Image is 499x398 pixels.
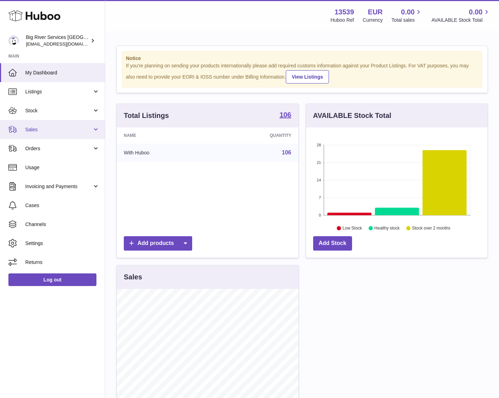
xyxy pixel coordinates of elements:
span: Returns [25,259,100,266]
span: Listings [25,88,92,95]
span: Stock [25,107,92,114]
span: Channels [25,221,100,228]
text: Stock over 2 months [412,226,450,231]
text: 21 [317,160,321,165]
span: [EMAIL_ADDRESS][DOMAIN_NAME] [26,41,103,47]
span: Cases [25,202,100,209]
span: 0.00 [401,7,415,17]
text: 0 [319,213,321,217]
div: Currency [363,17,383,24]
a: Log out [8,273,96,286]
strong: 13539 [335,7,354,17]
div: If you're planning on sending your products internationally please add required customs informati... [126,62,478,84]
a: 106 [279,111,291,120]
div: Big River Services [GEOGRAPHIC_DATA] [26,34,89,47]
span: Invoicing and Payments [25,183,92,190]
span: My Dashboard [25,69,100,76]
strong: EUR [368,7,383,17]
text: 28 [317,143,321,147]
div: Huboo Ref [331,17,354,24]
strong: Notice [126,55,478,62]
strong: 106 [279,111,291,118]
span: 0.00 [469,7,483,17]
a: 0.00 AVAILABLE Stock Total [431,7,491,24]
a: 0.00 Total sales [391,7,423,24]
a: Add Stock [313,236,352,251]
img: de-logistics@bigriverintl.com [8,35,19,46]
text: Low Stock [342,226,362,231]
h3: Sales [124,272,142,282]
th: Name [117,127,213,144]
th: Quantity [213,127,298,144]
span: AVAILABLE Stock Total [431,17,491,24]
span: Orders [25,145,92,152]
a: Add products [124,236,192,251]
span: Total sales [391,17,423,24]
text: 7 [319,195,321,200]
a: View Listings [286,70,329,84]
td: With Huboo [117,144,213,162]
h3: AVAILABLE Stock Total [313,111,391,120]
h3: Total Listings [124,111,169,120]
text: Healthy stock [374,226,400,231]
text: 14 [317,178,321,182]
a: 106 [282,150,291,155]
span: Usage [25,164,100,171]
span: Sales [25,126,92,133]
span: Settings [25,240,100,247]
